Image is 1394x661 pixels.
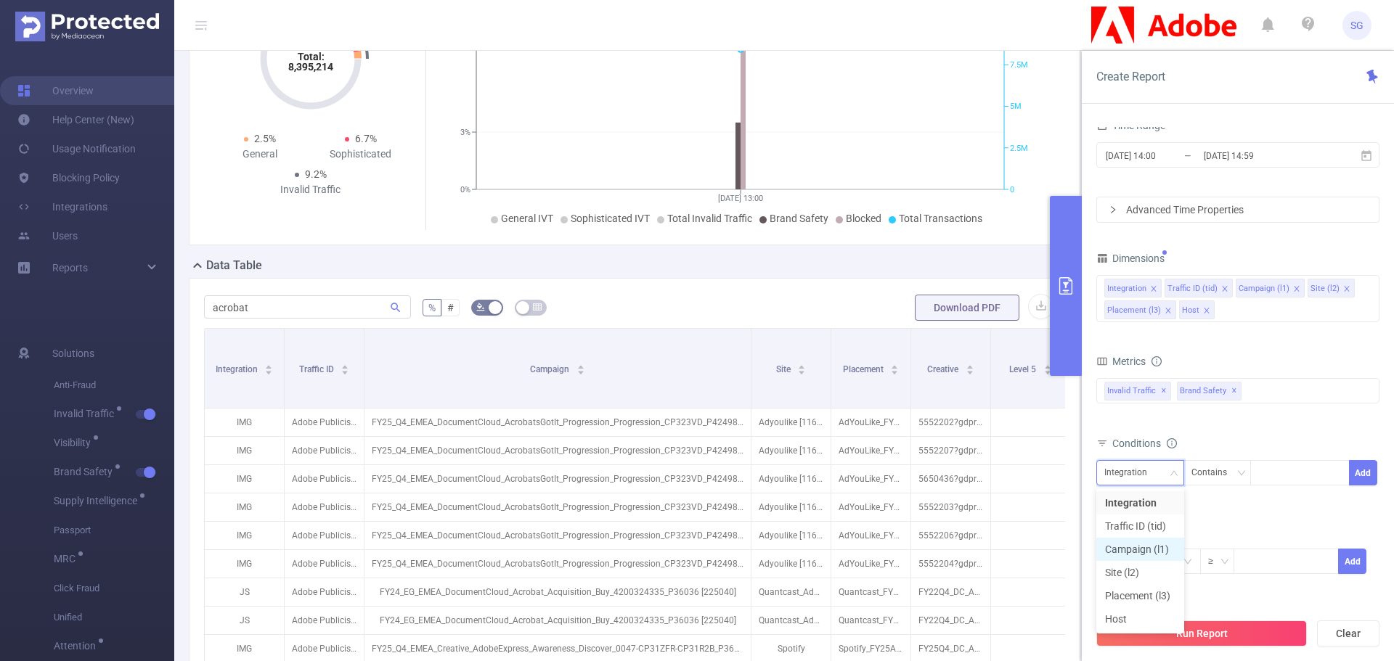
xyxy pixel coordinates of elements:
span: Unified [54,603,174,632]
p: Adobe Publicis Emea Tier 1 [27133] [285,465,364,493]
a: Usage Notification [17,134,136,163]
span: Invalid Traffic [1104,382,1171,401]
span: MRC [54,554,81,564]
i: icon: right [1109,205,1117,214]
span: Campaign [530,364,571,374]
div: General [210,147,311,162]
i: icon: caret-down [1043,369,1051,373]
span: Placement [843,364,886,374]
tspan: 5M [1010,102,1022,112]
div: Placement (l3) [1107,301,1161,320]
tspan: 0 [1010,185,1014,194]
p: Quantcast_FY24Acrobat_PSP_AcrobatTrialistCookieless_TR_DSK_BAN_728X90 [7986675] [831,578,910,606]
div: Host [1182,301,1199,320]
span: Total Transactions [899,213,982,224]
p: AdYouLike_FY25AcrobatDemandCreation_PSP_Cohort-AdYouLike-ADC-ACRO-Partner_DE_DSK_ST_1200x627_Rein... [831,408,910,436]
span: ✕ [1231,382,1237,400]
li: Integration [1096,491,1184,514]
i: icon: table [533,303,542,311]
i: icon: caret-up [966,363,974,367]
tspan: 2.5M [1010,144,1028,153]
li: Placement (l3) [1104,300,1176,319]
span: Brand Safety [1177,382,1242,401]
p: FY22Q4_DC_AcrobatDC_AcrobatDC_tr_tr_All-in-One_AN_300x250.zip [4069541] [911,607,990,634]
input: Start date [1104,146,1222,165]
p: Quantcast_AdobeDyn [751,578,831,606]
div: Integration [1107,279,1146,298]
a: Help Center (New) [17,105,134,134]
p: FY22Q4_DC_AcrobatDC_AcrobatDC_tr_tr_All-in-One_AN_728x90.zip [4069547] [911,578,990,606]
span: Sophisticated IVT [571,213,650,224]
span: Supply Intelligence [54,496,142,506]
p: AdYouLike_FY25AcrobatDemandCreation_PSP_Cohort-AdYouLike-ADC-ACRO-Partner_UK_DSK_ST_1200x627_Mark... [831,493,910,521]
li: Traffic ID (tid) [1096,514,1184,538]
i: icon: info-circle [1167,438,1177,448]
i: icon: caret-down [341,369,349,373]
p: IMG [205,550,284,578]
span: 2.5% [254,133,276,144]
span: Dimensions [1096,253,1165,264]
span: Brand Safety [770,213,828,224]
li: Host [1179,300,1215,319]
p: Adyoulike [11655] [751,493,831,521]
i: icon: caret-up [1043,363,1051,367]
span: Attention [54,641,101,651]
i: icon: caret-down [576,369,584,373]
tspan: Total: [297,51,324,62]
p: 5552207?gdpr=1 [911,437,990,464]
div: Sort [966,363,974,371]
i: icon: close [1150,285,1157,294]
li: Campaign (l1) [1236,279,1305,297]
span: SG [1350,11,1364,40]
p: AdYouLike_FY25AcrobatDemandCreation_PSP_Cohort-AdYouLike-ADC-ACRO-Partner_FR_DSK_ST_1200x627_Rein... [831,437,910,464]
span: Invalid Traffic [54,408,119,419]
div: Sort [264,363,273,371]
p: IMG [205,493,284,521]
span: Conditions [1112,438,1177,449]
div: Integration [1104,461,1157,485]
span: Brand Safety [54,467,118,477]
a: Reports [52,253,88,282]
span: Click Fraud [54,574,174,603]
li: Integration [1104,279,1162,297]
i: icon: caret-up [891,363,899,367]
p: Adobe Publicis Emea Tier 1 [27133] [285,408,364,436]
li: Traffic ID (tid) [1165,279,1233,297]
p: IMG [205,522,284,549]
p: 5552206?gdpr=1 [911,522,990,549]
input: Search... [204,295,411,319]
i: icon: close [1165,307,1172,316]
i: icon: caret-down [966,369,974,373]
span: General IVT [501,213,553,224]
div: Contains [1191,461,1237,485]
button: Download PDF [915,295,1019,321]
i: icon: down [1237,469,1246,479]
p: IMG [205,465,284,493]
span: Reports [52,262,88,274]
p: Adyoulike [11655] [751,550,831,578]
span: Site [776,364,793,374]
p: FY24_EG_EMEA_DocumentCloud_Acrobat_Acquisition_Buy_4200324335_P36036 [225040] [364,607,751,634]
span: % [428,302,436,313]
i: icon: caret-up [265,363,273,367]
span: 6.7% [355,133,377,144]
p: FY25_Q4_EMEA_DocumentCloud_AcrobatsGotIt_Progression_Progression_CP323VD_P42498_NA [287833] [364,493,751,521]
div: Sort [341,363,349,371]
p: Adyoulike [11655] [751,408,831,436]
span: Traffic ID [299,364,336,374]
span: Time Range [1096,120,1165,131]
p: Adyoulike [11655] [751,465,831,493]
span: 9.2% [305,168,327,180]
span: ✕ [1161,382,1167,400]
button: Run Report [1096,620,1307,646]
div: Sophisticated [311,147,412,162]
p: Adobe Publicis Emea Tier 1 [27133] [285,522,364,549]
span: Integration [216,364,260,374]
li: Site (l2) [1096,561,1184,584]
span: Metrics [1096,356,1146,367]
div: ≥ [1208,549,1223,573]
i: icon: caret-down [265,369,273,373]
p: JS [205,578,284,606]
div: Traffic ID (tid) [1167,279,1218,298]
p: Adobe Publicis Emea Tier 1 [27133] [285,607,364,634]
